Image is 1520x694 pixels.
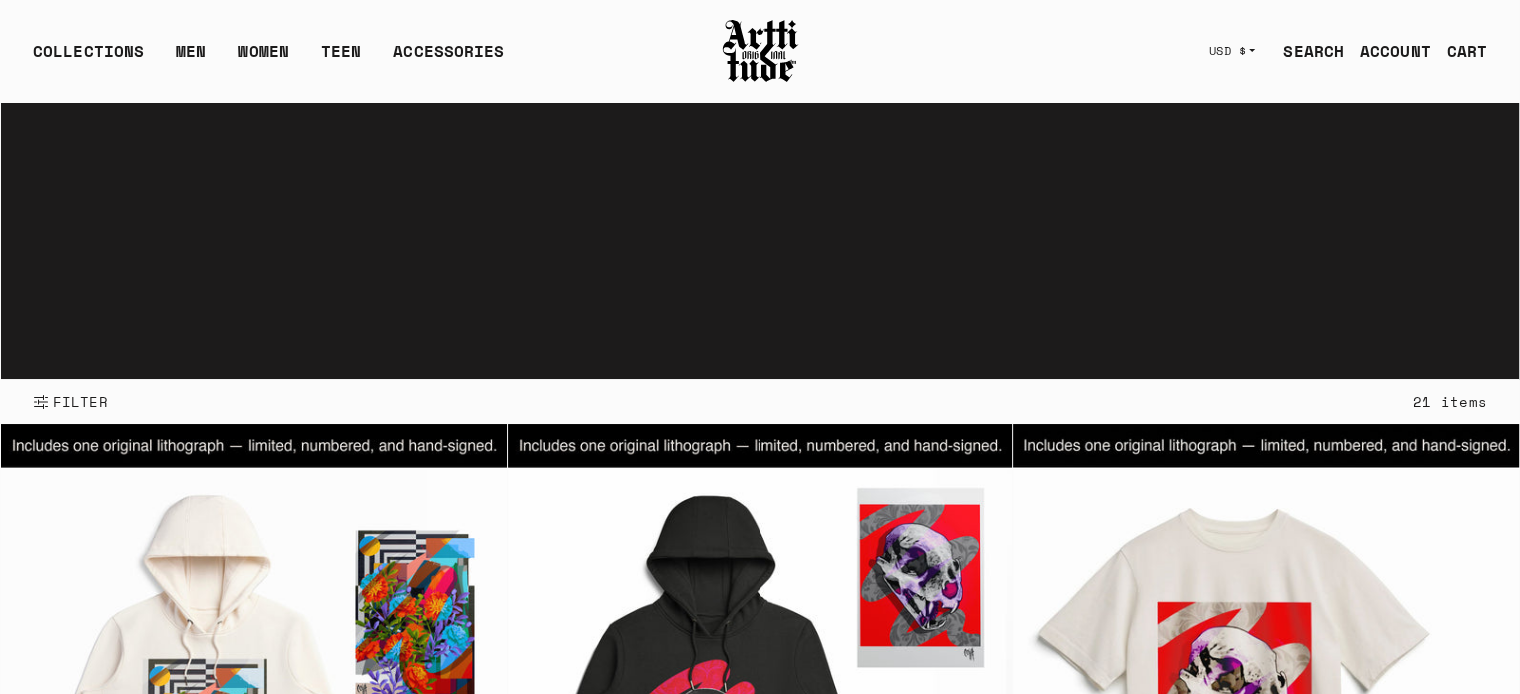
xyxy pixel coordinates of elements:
[1267,31,1344,71] a: SEARCH
[33,380,108,424] button: Show filters
[721,17,800,85] img: Arttitude
[49,392,108,412] span: FILTER
[1209,43,1247,59] span: USD $
[393,39,504,79] div: ACCESSORIES
[176,39,206,79] a: MEN
[1197,29,1268,73] button: USD $
[1413,390,1487,413] div: 21 items
[238,39,289,79] a: WOMEN
[1431,31,1487,71] a: Open cart
[1447,39,1487,63] div: CART
[17,39,520,79] ul: Main navigation
[1,102,1519,379] video: Your browser does not support the video tag.
[33,39,144,79] div: COLLECTIONS
[1344,31,1431,71] a: ACCOUNT
[321,39,361,79] a: TEEN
